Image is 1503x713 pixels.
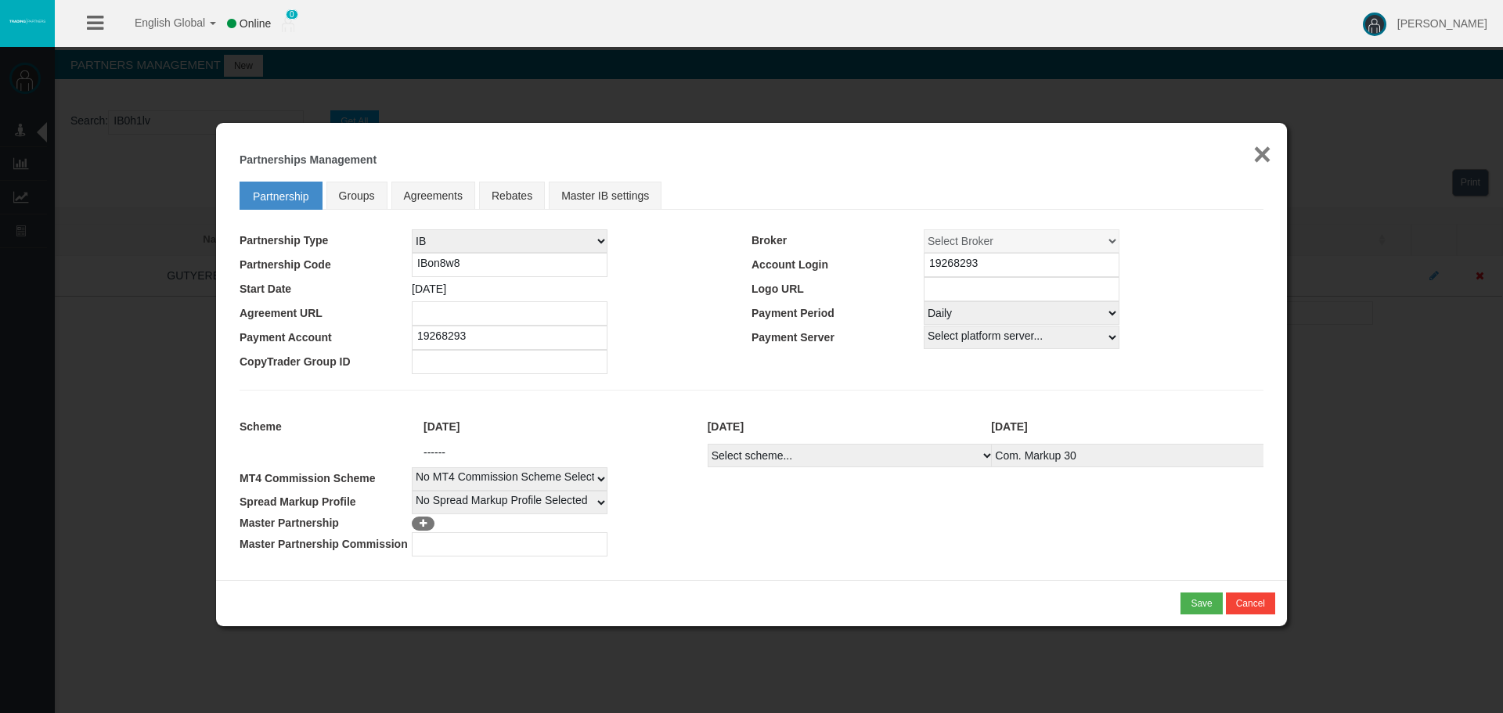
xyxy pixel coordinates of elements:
span: English Global [114,16,205,29]
span: [PERSON_NAME] [1397,17,1487,30]
td: Payment Account [240,326,412,350]
td: Partnership Type [240,229,412,253]
td: Broker [751,229,924,253]
a: Groups [326,182,387,210]
td: Partnership Code [240,253,412,277]
div: [DATE] [696,418,980,436]
div: [DATE] [412,418,696,436]
a: Agreements [391,182,475,210]
span: Groups [339,189,375,202]
div: [DATE] [979,418,1263,436]
span: ------ [424,446,445,459]
td: Master Partnership [240,514,412,532]
td: Spread Markup Profile [240,491,412,514]
button: Save [1180,592,1222,614]
img: user-image [1363,13,1386,36]
td: Logo URL [751,277,924,301]
td: Account Login [751,253,924,277]
span: 0 [286,9,298,20]
td: MT4 Commission Scheme [240,467,412,491]
span: Online [240,17,271,30]
td: Start Date [240,277,412,301]
td: Master Partnership Commission [240,532,412,556]
td: CopyTrader Group ID [240,350,412,374]
div: Save [1191,596,1212,610]
td: Payment Server [751,326,924,350]
b: Partnerships Management [240,153,377,166]
td: Agreement URL [240,301,412,326]
img: logo.svg [8,18,47,24]
img: user_small.png [282,16,294,32]
a: Partnership [240,182,323,210]
a: Rebates [479,182,545,210]
td: Payment Period [751,301,924,326]
button: × [1253,139,1271,170]
a: Master IB settings [549,182,661,210]
td: Scheme [240,410,412,444]
span: [DATE] [412,283,446,295]
button: Cancel [1226,592,1275,614]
